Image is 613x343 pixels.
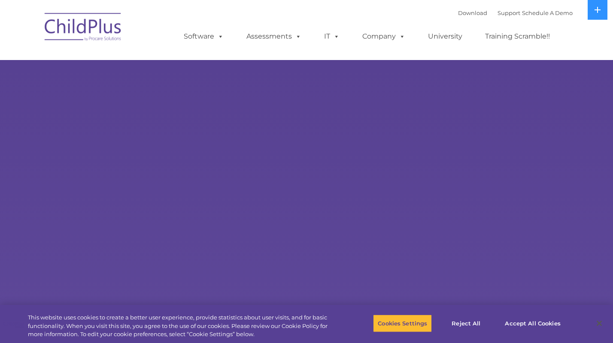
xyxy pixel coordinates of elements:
a: University [419,28,471,45]
a: IT [316,28,348,45]
a: Software [175,28,232,45]
button: Accept All Cookies [500,314,565,332]
button: Cookies Settings [373,314,432,332]
a: Company [354,28,414,45]
img: ChildPlus by Procare Solutions [40,7,126,50]
a: Assessments [238,28,310,45]
a: Schedule A Demo [522,9,573,16]
a: Training Scramble!! [476,28,558,45]
div: This website uses cookies to create a better user experience, provide statistics about user visit... [28,313,337,339]
font: | [458,9,573,16]
a: Download [458,9,487,16]
a: Support [498,9,520,16]
button: Reject All [439,314,493,332]
button: Close [590,314,609,333]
